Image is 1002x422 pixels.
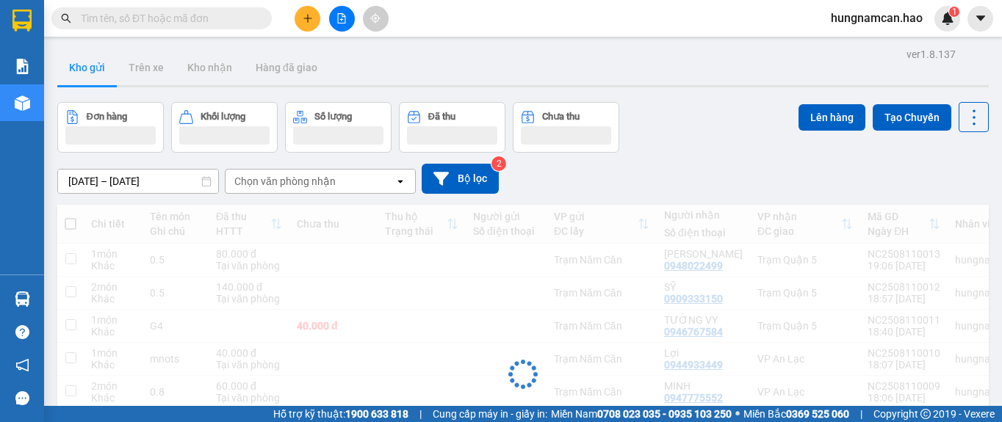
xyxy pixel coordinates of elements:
[967,6,993,32] button: caret-down
[15,358,29,372] span: notification
[117,50,176,85] button: Trên xe
[234,174,336,189] div: Chọn văn phòng nhận
[303,13,313,23] span: plus
[336,13,347,23] span: file-add
[370,13,381,23] span: aim
[951,7,956,17] span: 1
[433,406,547,422] span: Cung cấp máy in - giấy in:
[15,59,30,74] img: solution-icon
[295,6,320,32] button: plus
[551,406,732,422] span: Miền Nam
[12,10,32,32] img: logo-vxr
[597,408,732,420] strong: 0708 023 035 - 0935 103 250
[285,102,392,153] button: Số lượng
[873,104,951,131] button: Tạo Chuyến
[907,46,956,62] div: ver 1.8.137
[345,408,408,420] strong: 1900 633 818
[15,391,29,405] span: message
[735,411,740,417] span: ⚪️
[329,6,355,32] button: file-add
[57,50,117,85] button: Kho gửi
[949,7,959,17] sup: 1
[920,409,931,419] span: copyright
[57,102,164,153] button: Đơn hàng
[15,325,29,339] span: question-circle
[819,9,934,27] span: hungnamcan.hao
[81,10,254,26] input: Tìm tên, số ĐT hoặc mã đơn
[941,12,954,25] img: icon-new-feature
[422,164,499,194] button: Bộ lọc
[171,102,278,153] button: Khối lượng
[974,12,987,25] span: caret-down
[176,50,244,85] button: Kho nhận
[58,170,218,193] input: Select a date range.
[542,112,580,122] div: Chưa thu
[15,95,30,111] img: warehouse-icon
[860,406,862,422] span: |
[799,104,865,131] button: Lên hàng
[244,50,329,85] button: Hàng đã giao
[394,175,406,187] svg: open
[314,112,352,122] div: Số lượng
[419,406,422,422] span: |
[743,406,849,422] span: Miền Bắc
[513,102,619,153] button: Chưa thu
[428,112,455,122] div: Đã thu
[201,112,245,122] div: Khối lượng
[273,406,408,422] span: Hỗ trợ kỹ thuật:
[399,102,505,153] button: Đã thu
[491,156,506,171] sup: 2
[15,291,30,307] img: warehouse-icon
[61,13,71,23] span: search
[87,112,127,122] div: Đơn hàng
[786,408,849,420] strong: 0369 525 060
[363,6,389,32] button: aim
